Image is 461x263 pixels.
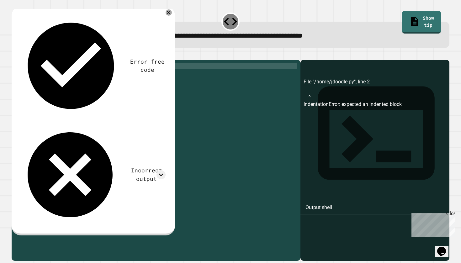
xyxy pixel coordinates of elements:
[127,166,166,183] div: Incorrect output
[409,211,455,237] iframe: chat widget
[304,78,447,260] div: File "/home/jdoodle.py", line 2 ^ IndentationError: expected an indented block
[435,238,455,257] iframe: chat widget
[402,11,441,34] a: Show tip
[129,58,166,74] div: Error free code
[3,3,43,40] div: Chat with us now!Close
